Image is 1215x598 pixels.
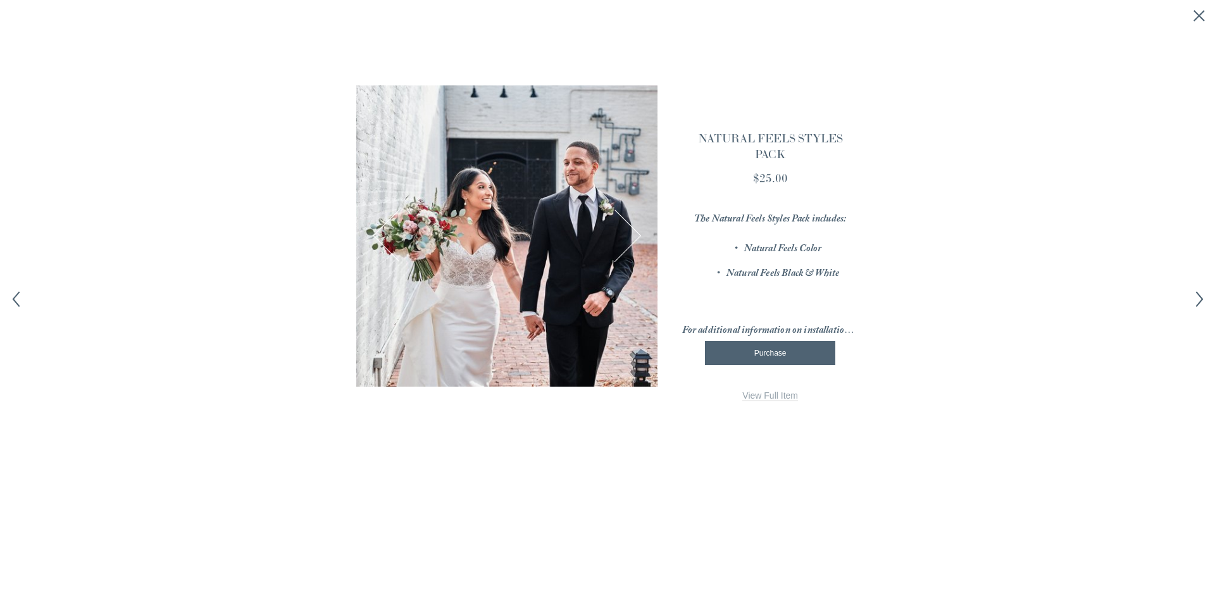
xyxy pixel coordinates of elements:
[281,85,733,387] img: DSCF0194(2)-1.jpg
[716,349,825,358] div: Purchase
[726,266,839,283] em: Natural Feels Black & White
[590,211,640,261] button: Next Image
[744,241,822,258] em: Natural Feels Color
[1192,8,1207,24] button: Close quick view
[705,341,835,365] div: Purchase
[375,211,424,261] button: Previous Image
[8,291,24,307] button: Previous item
[694,211,846,228] em: The Natural Feels Styles Pack includes:
[682,131,859,162] h3: NATURAL FEELS STYLES PACK
[682,323,854,359] em: For additional information on installation and tips for using the preset check out
[1192,291,1207,307] button: Next item
[742,390,798,401] a: View Full Item
[682,170,859,187] div: $25.00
